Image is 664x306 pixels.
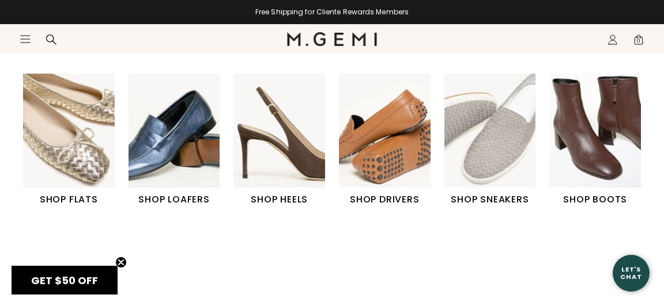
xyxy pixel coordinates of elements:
[444,74,550,206] div: 5 / 6
[233,74,325,206] a: SHOP HEELS
[31,273,98,288] span: GET $50 OFF
[129,74,220,206] a: SHOP LOAFERS
[339,74,444,206] div: 4 / 6
[339,193,431,206] h1: SHOP DRIVERS
[613,266,650,280] div: Let's Chat
[233,193,325,206] h1: SHOP HEELS
[20,33,31,45] button: Open site menu
[129,193,220,206] h1: SHOP LOAFERS
[12,266,118,294] div: GET $50 OFFClose teaser
[23,193,115,206] h1: SHOP FLATS
[549,74,641,206] a: SHOP BOOTS
[129,74,234,206] div: 2 / 6
[549,74,655,206] div: 6 / 6
[339,74,431,206] a: SHOP DRIVERS
[633,36,644,48] span: 0
[115,257,127,268] button: Close teaser
[444,74,536,206] a: SHOP SNEAKERS
[23,74,129,206] div: 1 / 6
[549,193,641,206] h1: SHOP BOOTS
[444,193,536,206] h1: SHOP SNEAKERS
[233,74,339,206] div: 3 / 6
[287,32,378,46] img: M.Gemi
[23,74,115,206] a: SHOP FLATS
